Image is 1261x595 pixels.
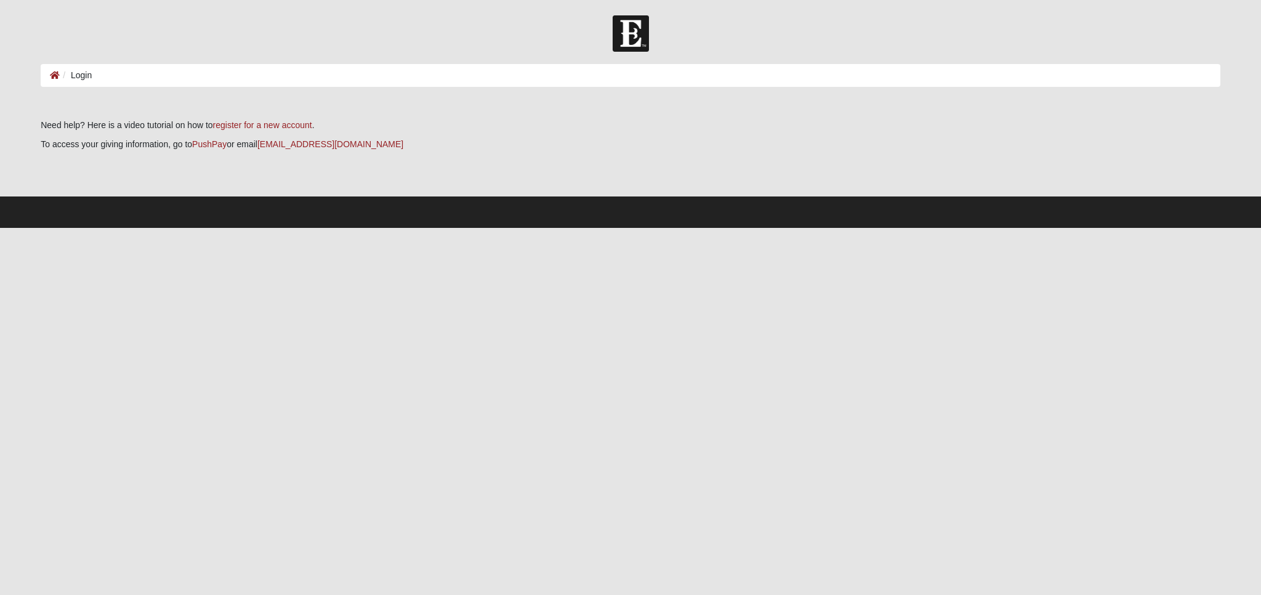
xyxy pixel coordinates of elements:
p: Need help? Here is a video tutorial on how to . [41,119,1220,132]
img: Church of Eleven22 Logo [613,15,649,52]
a: register for a new account [213,120,312,130]
p: To access your giving information, go to or email [41,138,1220,151]
li: Login [60,69,92,82]
a: PushPay [192,139,227,149]
a: [EMAIL_ADDRESS][DOMAIN_NAME] [257,139,403,149]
